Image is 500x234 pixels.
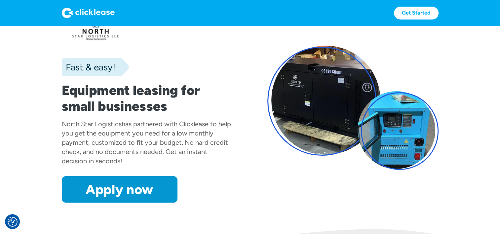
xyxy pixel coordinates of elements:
[62,176,177,203] a: Apply now
[62,8,115,18] img: Logo
[62,120,231,165] div: has partnered with Clicklease to help you get the equipment you need for a low monthly payment, c...
[62,120,122,128] div: North Star Logistics
[62,60,115,74] div: Fast & easy!
[394,7,439,19] a: Get Started
[8,217,18,227] img: Revisit consent button
[8,217,18,227] button: Consent Preferences
[62,82,233,114] h1: Equipment leasing for small businesses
